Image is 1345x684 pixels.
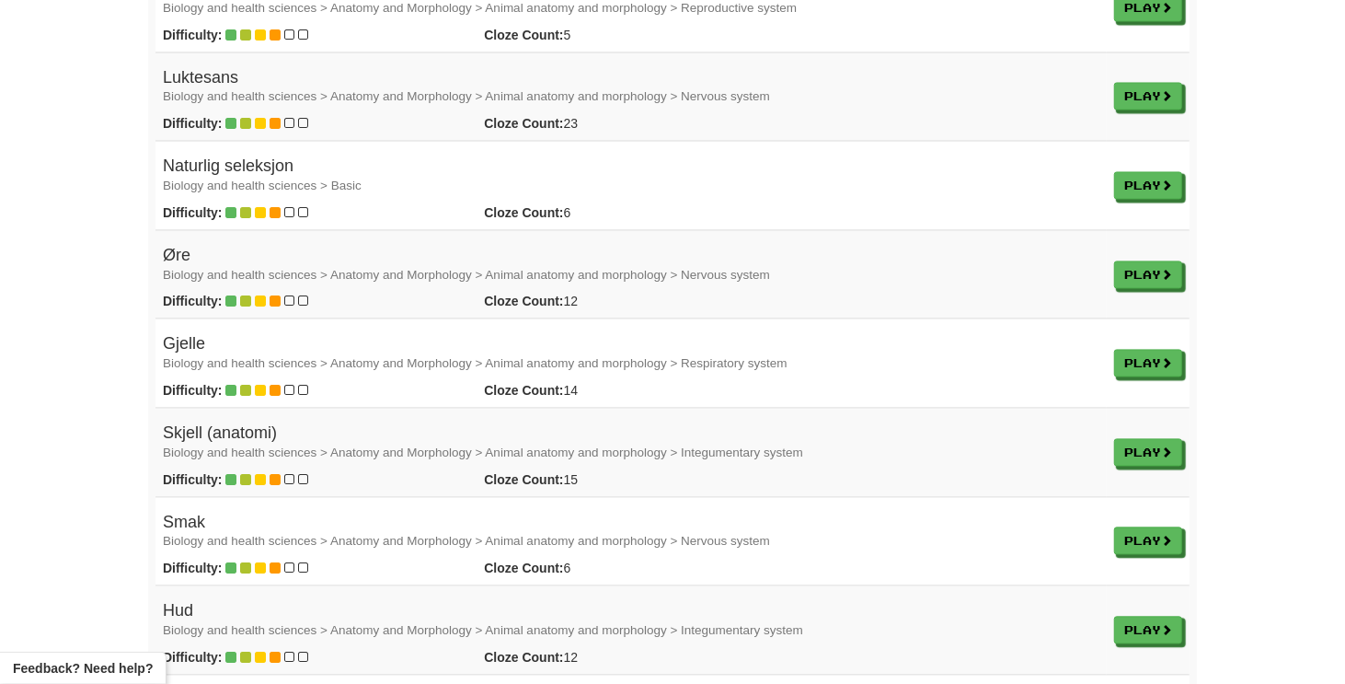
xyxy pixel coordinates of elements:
small: Biology and health sciences > Anatomy and Morphology > Animal anatomy and morphology > Integument... [163,446,803,459]
div: 14 [470,381,711,400]
small: Biology and health sciences > Anatomy and Morphology > Animal anatomy and morphology > Reproducti... [163,1,797,15]
strong: Difficulty: [163,28,223,42]
a: Play [1114,82,1182,110]
strong: Cloze Count: [484,650,563,665]
h4: Naturlig seleksjon [163,157,1099,194]
div: 5 [470,26,711,44]
strong: Difficulty: [163,383,223,398]
h4: Smak [163,514,1099,551]
a: Play [1114,171,1182,199]
small: Biology and health sciences > Basic [163,179,362,192]
a: Play [1114,616,1182,643]
div: 6 [470,203,711,222]
a: Play [1114,527,1182,554]
div: 12 [470,292,711,310]
small: Biology and health sciences > Anatomy and Morphology > Animal anatomy and morphology > Nervous sy... [163,534,770,548]
div: 6 [470,559,711,577]
strong: Difficulty: [163,294,223,308]
a: Play [1114,349,1182,377]
strong: Difficulty: [163,205,223,220]
small: Biology and health sciences > Anatomy and Morphology > Animal anatomy and morphology > Integument... [163,623,803,637]
h4: Øre [163,247,1099,284]
a: Play [1114,261,1182,288]
div: 12 [470,648,711,667]
strong: Cloze Count: [484,383,563,398]
strong: Cloze Count: [484,294,563,308]
strong: Cloze Count: [484,472,563,487]
div: 15 [470,470,711,489]
strong: Difficulty: [163,561,223,575]
strong: Cloze Count: [484,28,563,42]
h4: Hud [163,602,1099,639]
h4: Gjelle [163,335,1099,372]
div: 23 [470,114,711,133]
strong: Cloze Count: [484,205,563,220]
strong: Difficulty: [163,472,223,487]
strong: Cloze Count: [484,561,563,575]
a: Play [1114,438,1182,466]
small: Biology and health sciences > Anatomy and Morphology > Animal anatomy and morphology > Respirator... [163,356,787,370]
strong: Cloze Count: [484,116,563,131]
small: Biology and health sciences > Anatomy and Morphology > Animal anatomy and morphology > Nervous sy... [163,268,770,282]
small: Biology and health sciences > Anatomy and Morphology > Animal anatomy and morphology > Nervous sy... [163,89,770,103]
strong: Difficulty: [163,650,223,665]
h4: Luktesans [163,69,1099,106]
span: Open feedback widget [13,659,153,678]
h4: Skjell (anatomi) [163,424,1099,461]
strong: Difficulty: [163,116,223,131]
